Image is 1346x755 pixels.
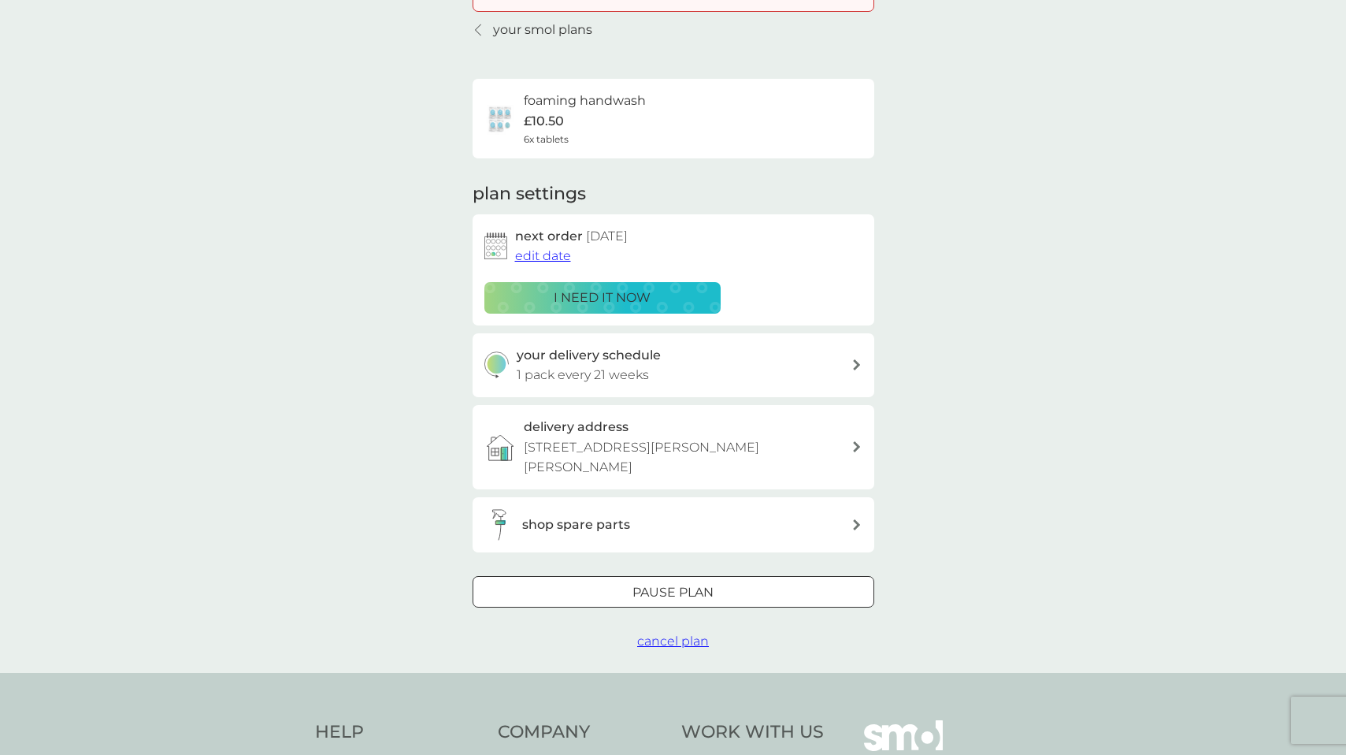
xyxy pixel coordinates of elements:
[484,103,516,135] img: foaming handwash
[493,20,592,40] p: your smol plans
[524,132,569,147] span: 6x tablets
[515,226,628,247] h2: next order
[637,634,709,649] span: cancel plan
[473,333,874,397] button: your delivery schedule1 pack every 21 weeks
[515,248,571,263] span: edit date
[681,720,824,745] h4: Work With Us
[524,91,646,111] h6: foaming handwash
[524,437,851,478] p: [STREET_ADDRESS][PERSON_NAME][PERSON_NAME]
[586,229,628,244] span: [DATE]
[315,720,483,745] h4: Help
[637,631,709,652] button: cancel plan
[484,282,721,314] button: i need it now
[473,20,592,40] a: your smol plans
[554,288,651,308] p: i need it now
[517,365,649,385] p: 1 pack every 21 weeks
[517,345,661,366] h3: your delivery schedule
[473,497,874,552] button: shop spare parts
[632,582,714,603] p: Pause plan
[522,515,630,535] h3: shop spare parts
[515,246,571,266] button: edit date
[473,182,586,206] h2: plan settings
[524,417,629,437] h3: delivery address
[524,111,564,132] p: £10.50
[498,720,666,745] h4: Company
[473,405,874,489] a: delivery address[STREET_ADDRESS][PERSON_NAME][PERSON_NAME]
[473,576,874,608] button: Pause plan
